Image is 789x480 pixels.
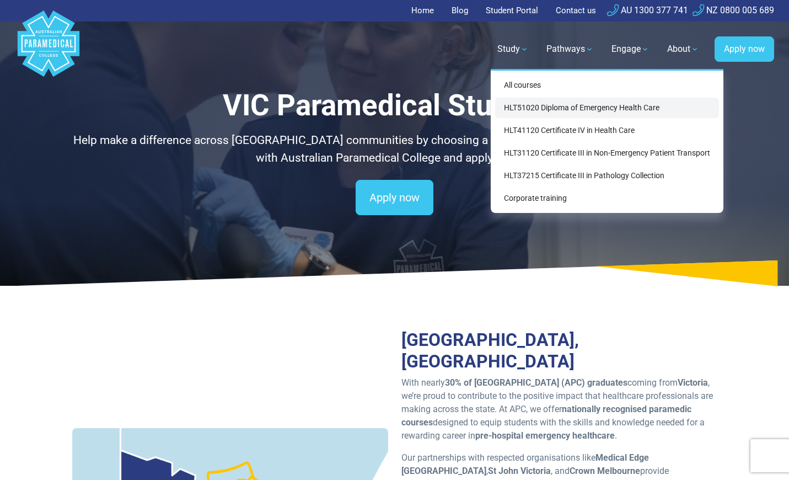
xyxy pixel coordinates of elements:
a: Pathways [540,34,600,65]
div: Study [491,69,723,213]
strong: pre-hospital emergency healthcare [475,430,615,441]
a: Australian Paramedical College [15,22,82,77]
a: HLT41120 Certificate IV in Health Care [495,120,719,141]
a: AU 1300 377 741 [607,5,688,15]
a: HLT51020 Diploma of Emergency Health Care [495,98,719,118]
a: NZ 0800 005 689 [693,5,774,15]
a: Apply now [715,36,774,62]
p: With nearly coming from , we’re proud to contribute to the positive impact that healthcare profes... [401,376,717,442]
strong: Victoria [678,377,708,388]
a: All courses [495,75,719,95]
a: HLT31120 Certificate III in Non-Emergency Patient Transport [495,143,719,163]
strong: Crown Melbourne [570,466,640,476]
a: Engage [605,34,656,65]
p: Help make a difference across [GEOGRAPHIC_DATA] communities by choosing a career in prehospital h... [72,132,717,167]
strong: 30% of [GEOGRAPHIC_DATA] (APC) graduates [445,377,627,388]
h2: [GEOGRAPHIC_DATA], [GEOGRAPHIC_DATA] [401,329,717,372]
a: Apply now [356,180,433,215]
h1: VIC Paramedical Students [72,88,717,123]
a: Corporate training [495,188,719,209]
strong: St John Victoria [488,466,551,476]
a: HLT37215 Certificate III in Pathology Collection [495,166,719,186]
a: Study [491,34,535,65]
a: About [661,34,706,65]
